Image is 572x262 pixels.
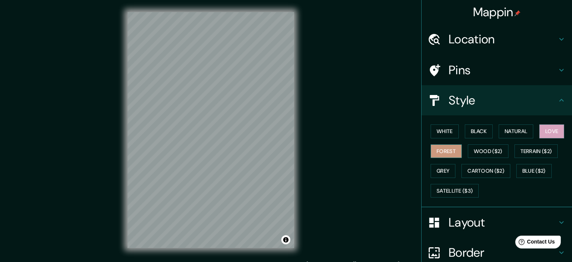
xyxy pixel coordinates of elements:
button: Black [465,124,493,138]
button: White [431,124,459,138]
button: Cartoon ($2) [461,164,510,178]
button: Wood ($2) [468,144,508,158]
iframe: Help widget launcher [505,233,564,254]
div: Style [422,85,572,115]
canvas: Map [127,12,294,248]
h4: Style [449,93,557,108]
button: Forest [431,144,462,158]
button: Satellite ($3) [431,184,479,198]
h4: Mappin [473,5,521,20]
button: Blue ($2) [516,164,552,178]
div: Layout [422,207,572,237]
img: pin-icon.png [514,10,520,16]
h4: Location [449,32,557,47]
button: Terrain ($2) [514,144,558,158]
button: Natural [499,124,533,138]
div: Location [422,24,572,54]
button: Toggle attribution [281,235,290,244]
button: Love [539,124,564,138]
h4: Border [449,245,557,260]
button: Grey [431,164,455,178]
h4: Layout [449,215,557,230]
h4: Pins [449,63,557,78]
div: Pins [422,55,572,85]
